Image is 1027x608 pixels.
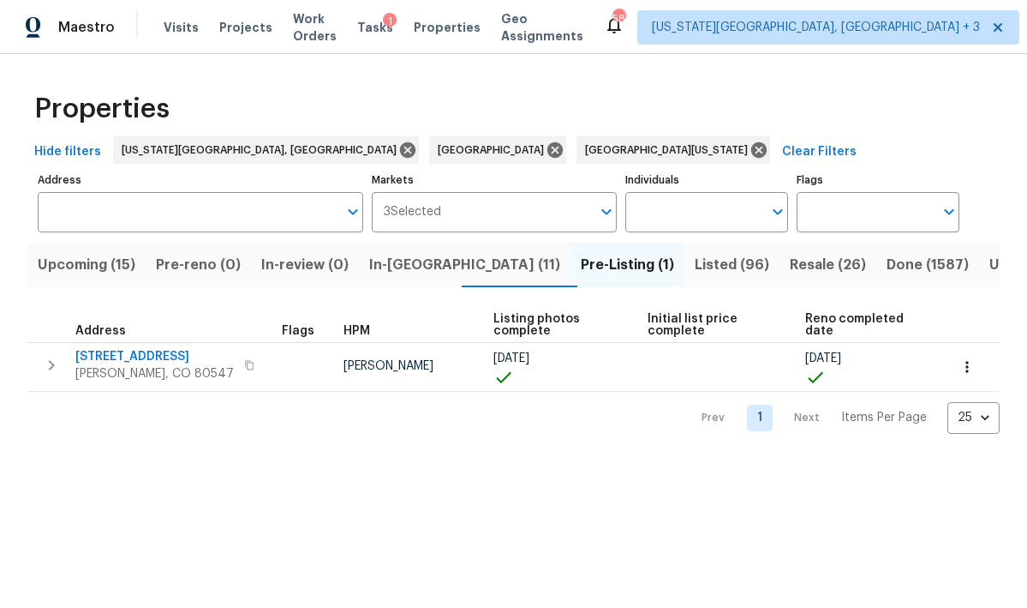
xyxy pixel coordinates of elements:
[947,395,1000,440] div: 25
[156,253,241,277] span: Pre-reno (0)
[805,313,919,337] span: Reno completed date
[38,175,363,185] label: Address
[293,10,337,45] span: Work Orders
[343,360,433,372] span: [PERSON_NAME]
[38,253,135,277] span: Upcoming (15)
[261,253,349,277] span: In-review (0)
[585,141,755,159] span: [GEOGRAPHIC_DATA][US_STATE]
[75,348,234,365] span: [STREET_ADDRESS]
[695,253,769,277] span: Listed (96)
[805,352,841,364] span: [DATE]
[782,141,857,163] span: Clear Filters
[887,253,969,277] span: Done (1587)
[612,10,624,27] div: 58
[372,175,616,185] label: Markets
[581,253,674,277] span: Pre-Listing (1)
[493,352,529,364] span: [DATE]
[501,10,583,45] span: Geo Assignments
[414,19,481,36] span: Properties
[113,136,419,164] div: [US_STATE][GEOGRAPHIC_DATA], [GEOGRAPHIC_DATA]
[343,325,370,337] span: HPM
[369,253,560,277] span: In-[GEOGRAPHIC_DATA] (11)
[576,136,770,164] div: [GEOGRAPHIC_DATA][US_STATE]
[357,21,393,33] span: Tasks
[747,405,773,431] a: Goto page 1
[219,19,272,36] span: Projects
[341,200,365,224] button: Open
[797,175,959,185] label: Flags
[493,313,618,337] span: Listing photos complete
[27,136,108,168] button: Hide filters
[383,13,397,30] div: 1
[594,200,618,224] button: Open
[937,200,961,224] button: Open
[648,313,775,337] span: Initial list price complete
[685,402,1000,434] nav: Pagination Navigation
[75,325,126,337] span: Address
[438,141,551,159] span: [GEOGRAPHIC_DATA]
[75,365,234,382] span: [PERSON_NAME], CO 80547
[625,175,788,185] label: Individuals
[429,136,566,164] div: [GEOGRAPHIC_DATA]
[841,409,927,426] p: Items Per Page
[34,100,170,117] span: Properties
[58,19,115,36] span: Maestro
[790,253,866,277] span: Resale (26)
[122,141,403,159] span: [US_STATE][GEOGRAPHIC_DATA], [GEOGRAPHIC_DATA]
[652,19,980,36] span: [US_STATE][GEOGRAPHIC_DATA], [GEOGRAPHIC_DATA] + 3
[34,141,101,163] span: Hide filters
[282,325,314,337] span: Flags
[384,205,441,220] span: 3 Selected
[775,136,863,168] button: Clear Filters
[766,200,790,224] button: Open
[164,19,199,36] span: Visits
